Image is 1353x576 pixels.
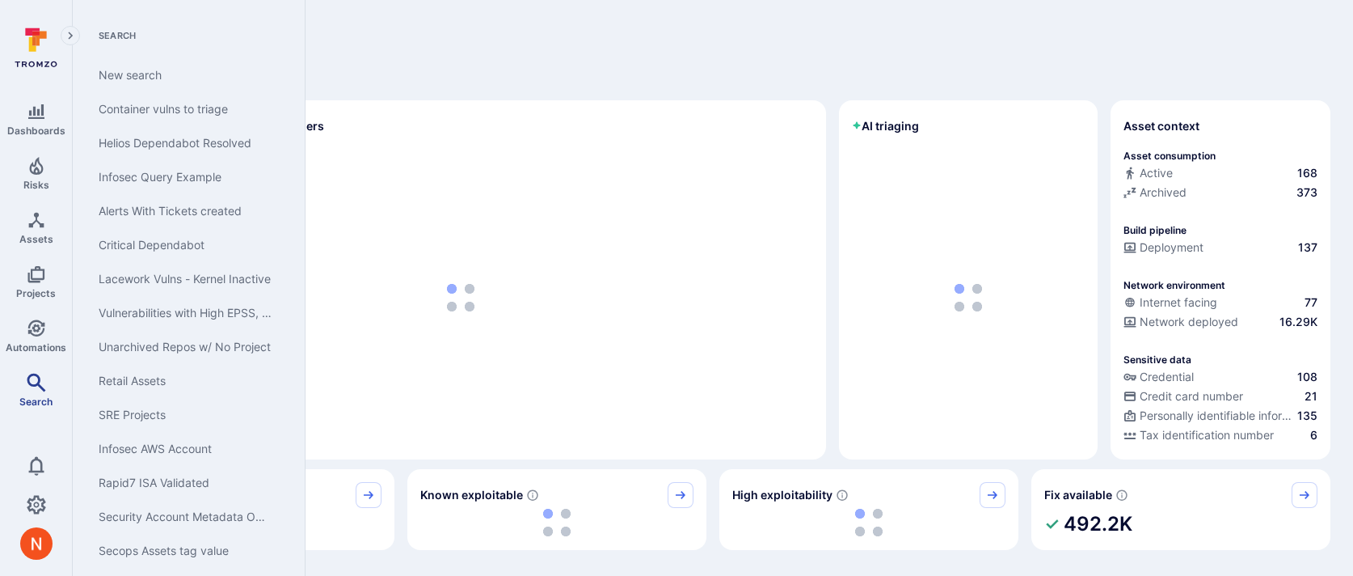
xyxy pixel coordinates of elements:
[86,364,285,398] a: Retail Assets
[86,330,285,364] a: Unarchived Repos w/ No Project
[1123,369,1194,385] div: Credential
[1123,427,1274,443] div: Tax identification number
[1123,279,1225,291] p: Network environment
[420,487,523,503] span: Known exploitable
[1140,165,1173,181] span: Active
[86,466,285,500] a: Rapid7 ISA Validated
[1123,354,1191,366] p: Sensitive data
[20,527,53,560] div: Neeren Patki
[420,508,693,537] div: loading spinner
[1297,369,1317,385] span: 108
[1123,408,1317,427] div: Evidence indicative of processing personally identifiable information
[1123,239,1203,256] div: Deployment
[732,508,1005,537] div: loading spinner
[1123,388,1317,408] div: Evidence indicative of processing credit card numbers
[732,487,832,503] span: High exploitability
[1123,184,1317,204] div: Code repository is archived
[86,92,285,126] a: Container vulns to triage
[86,262,285,296] a: Lacework Vulns - Kernel Inactive
[1310,427,1317,443] span: 6
[86,228,285,262] a: Critical Dependabot
[1123,427,1317,447] div: Evidence indicative of processing tax identification numbers
[1296,184,1317,201] span: 373
[1140,369,1194,385] span: Credential
[86,500,285,534] a: Security Account Metadata Owner ID
[1123,408,1294,424] div: Personally identifiable information (PII)
[526,489,539,502] svg: Confirmed exploitable by KEV
[1123,388,1243,404] div: Credit card number
[1123,184,1317,201] a: Archived373
[1044,487,1112,503] span: Fix available
[852,118,919,134] h2: AI triaging
[1123,239,1317,259] div: Configured deployment pipeline
[86,58,285,92] a: New search
[1123,369,1317,388] div: Evidence indicative of handling user or service credentials
[16,287,56,299] span: Projects
[108,149,813,447] div: loading spinner
[86,432,285,466] a: Infosec AWS Account
[86,126,285,160] a: Helios Dependabot Resolved
[1123,294,1317,311] a: Internet facing77
[1123,314,1317,333] div: Evidence that the asset is packaged and deployed somewhere
[1123,165,1317,184] div: Commits seen in the last 180 days
[6,341,66,354] span: Automations
[61,26,80,45] button: Expand navigation menu
[447,284,474,311] img: Loading...
[1305,294,1317,311] span: 77
[86,398,285,432] a: SRE Projects
[1140,239,1203,256] span: Deployment
[1140,408,1294,424] span: Personally identifiable information (PII)
[719,469,1018,550] div: High exploitability
[86,160,285,194] a: Infosec Query Example
[1123,224,1187,236] p: Build pipeline
[1140,294,1217,311] span: Internet facing
[1123,165,1173,181] div: Active
[1123,239,1317,256] a: Deployment137
[1031,469,1330,550] div: Fix available
[1123,150,1216,162] p: Asset consumption
[86,296,285,330] a: Vulnerabilities with High EPSS, KEV, High CVSS, High Severity, and Fix Available
[1140,427,1274,443] span: Tax identification number
[1123,165,1317,181] a: Active168
[19,396,53,408] span: Search
[1123,184,1187,201] div: Archived
[86,29,285,42] span: Search
[855,509,883,536] img: Loading...
[852,149,1085,447] div: loading spinner
[20,527,53,560] img: ACg8ocIprwjrgDQnDsNSk9Ghn5p5-B8DpAKWoJ5Gi9syOE4K59tr4Q=s96-c
[1140,184,1187,201] span: Archived
[407,469,706,550] div: Known exploitable
[1123,314,1238,330] div: Network deployed
[1298,239,1317,256] span: 137
[1297,165,1317,181] span: 168
[1279,314,1317,330] span: 16.29K
[1123,369,1317,385] a: Credential108
[86,194,285,228] a: Alerts With Tickets created
[65,29,76,43] i: Expand navigation menu
[1140,314,1238,330] span: Network deployed
[7,125,65,137] span: Dashboards
[1123,408,1317,424] a: Personally identifiable information (PII)135
[86,534,285,568] a: Secops Assets tag value
[1297,408,1317,424] span: 135
[1305,388,1317,404] span: 21
[1123,388,1317,404] a: Credit card number21
[19,233,53,245] span: Assets
[836,489,849,502] svg: EPSS score ≥ 0.7
[543,509,571,536] img: Loading...
[1064,508,1132,540] h2: 492.2K
[1140,388,1243,404] span: Credit card number
[23,179,49,191] span: Risks
[95,68,1330,91] span: Discover
[1123,294,1217,311] div: Internet facing
[1123,427,1317,443] a: Tax identification number6
[1115,489,1128,502] svg: Vulnerabilities with fix available
[1123,314,1317,330] a: Network deployed16.29K
[955,284,982,311] img: Loading...
[1123,118,1199,134] span: Asset context
[1123,294,1317,314] div: Evidence that an asset is internet facing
